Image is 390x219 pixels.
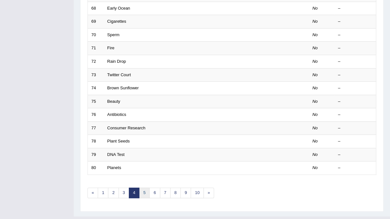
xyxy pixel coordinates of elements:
[312,85,318,90] em: No
[312,99,318,104] em: No
[338,125,373,131] div: –
[160,188,170,198] a: 7
[312,72,318,77] em: No
[312,112,318,117] em: No
[338,112,373,118] div: –
[88,68,104,82] td: 73
[338,72,373,78] div: –
[338,59,373,65] div: –
[88,121,104,135] td: 77
[107,59,126,64] a: Rain Drop
[107,6,130,11] a: Early Ocean
[338,32,373,38] div: –
[312,59,318,64] em: No
[88,55,104,68] td: 72
[107,112,126,117] a: Antibiotics
[88,161,104,175] td: 80
[312,165,318,170] em: No
[88,148,104,161] td: 79
[170,188,181,198] a: 8
[107,72,131,77] a: Twitter Court
[107,139,130,143] a: Plant Seeds
[107,99,120,104] a: Beauty
[107,45,114,50] a: Fire
[312,152,318,157] em: No
[312,19,318,24] em: No
[180,188,191,198] a: 9
[312,126,318,130] em: No
[338,19,373,25] div: –
[88,42,104,55] td: 71
[338,99,373,105] div: –
[87,188,98,198] a: «
[338,138,373,144] div: –
[88,15,104,28] td: 69
[129,188,139,198] a: 4
[107,32,120,37] a: Sperm
[107,165,121,170] a: Planets
[98,188,108,198] a: 1
[338,165,373,171] div: –
[107,85,139,90] a: Brown Sunflower
[338,85,373,91] div: –
[107,19,126,24] a: Cigarettes
[119,188,129,198] a: 3
[88,2,104,15] td: 68
[107,152,125,157] a: DNA Test
[312,32,318,37] em: No
[191,188,203,198] a: 10
[312,45,318,50] em: No
[338,152,373,158] div: –
[88,135,104,148] td: 78
[312,139,318,143] em: No
[338,5,373,12] div: –
[149,188,160,198] a: 6
[203,188,214,198] a: »
[107,126,145,130] a: Consumer Research
[88,82,104,95] td: 74
[338,45,373,51] div: –
[88,95,104,108] td: 75
[108,188,119,198] a: 2
[88,108,104,122] td: 76
[88,28,104,42] td: 70
[139,188,150,198] a: 5
[312,6,318,11] em: No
